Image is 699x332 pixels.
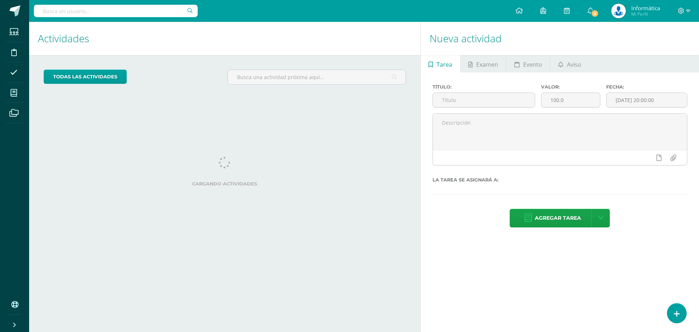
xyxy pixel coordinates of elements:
span: 2 [591,9,599,17]
label: Título: [433,84,535,90]
span: Evento [523,56,542,73]
span: Agregar tarea [535,209,581,227]
input: Busca una actividad próxima aquí... [228,70,405,84]
input: Busca un usuario... [34,5,198,17]
a: Evento [506,55,550,73]
h1: Actividades [38,22,412,55]
h1: Nueva actividad [430,22,690,55]
span: Tarea [437,56,452,73]
a: Tarea [421,55,460,73]
a: Examen [461,55,506,73]
input: Puntos máximos [541,93,600,107]
label: Cargando actividades [44,181,406,187]
input: Título [433,93,535,107]
label: La tarea se asignará a: [433,177,687,183]
a: todas las Actividades [44,70,127,84]
span: Informática [631,4,660,12]
span: Mi Perfil [631,11,660,17]
label: Valor: [541,84,600,90]
a: Aviso [550,55,589,73]
input: Fecha de entrega [607,93,687,107]
span: Examen [476,56,498,73]
label: Fecha: [606,84,687,90]
img: da59f6ea21f93948affb263ca1346426.png [611,4,626,18]
span: Aviso [567,56,581,73]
